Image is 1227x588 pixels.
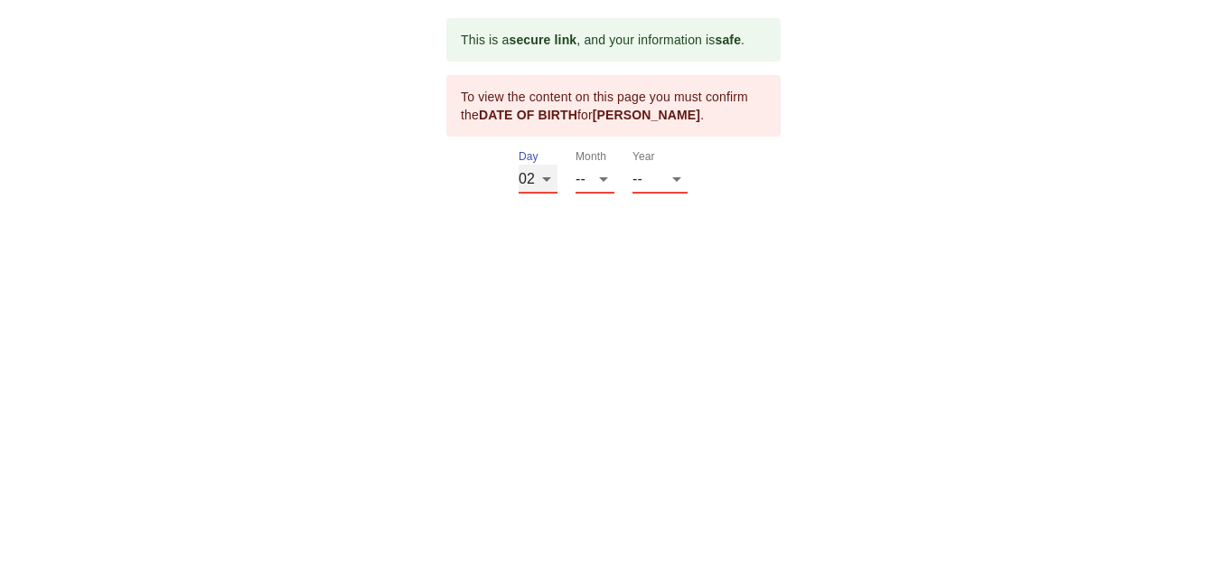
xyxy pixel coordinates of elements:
b: safe [715,33,741,47]
label: Year [632,152,655,163]
label: Day [519,152,539,163]
div: To view the content on this page you must confirm the for . [461,81,766,131]
div: This is a , and your information is . [461,24,745,56]
label: Month [576,152,606,163]
b: secure link [509,33,576,47]
b: DATE OF BIRTH [479,108,577,122]
b: [PERSON_NAME] [593,108,700,122]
